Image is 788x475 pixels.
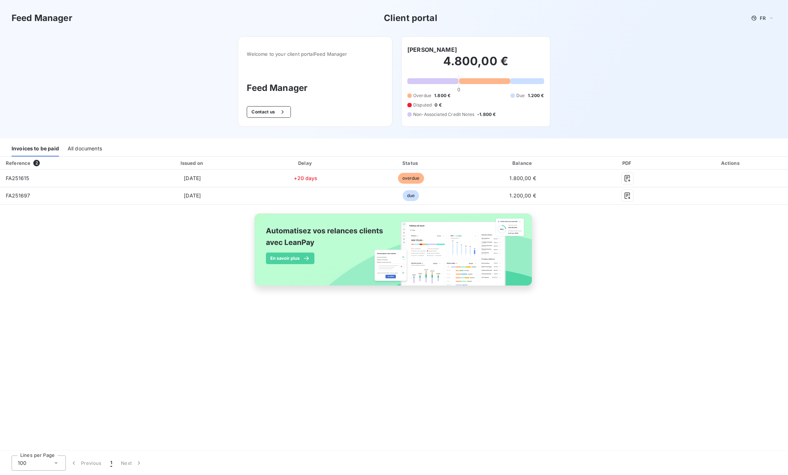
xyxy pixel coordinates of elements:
span: 1 [110,459,112,467]
div: Issued on [132,159,253,167]
h2: 4.800,00 € [407,54,544,76]
div: Reference [6,160,30,166]
h3: Feed Manager [12,12,72,25]
span: FR [760,15,766,21]
span: Non-Associated Credit Notes [413,111,474,118]
span: FA251697 [6,192,30,199]
span: [DATE] [184,192,201,199]
span: 100 [18,459,26,467]
h3: Feed Manager [247,82,384,95]
div: Status [359,159,463,167]
span: 1.200,00 € [509,192,536,199]
span: 0 [457,87,460,92]
span: [DATE] [184,175,201,181]
span: -1.800 € [477,111,496,118]
span: 2 [33,160,40,166]
button: Next [116,455,147,471]
span: +20 days [294,175,317,181]
span: due [403,190,419,201]
button: Contact us [247,106,291,118]
button: 1 [106,455,116,471]
span: Disputed [413,102,432,108]
span: FA251615 [6,175,29,181]
h3: Client portal [384,12,437,25]
span: Due [516,92,525,99]
img: banner [248,209,540,298]
span: 1.800 € [434,92,450,99]
div: Invoices to be paid [12,141,59,157]
div: PDF [583,159,673,167]
div: Balance [466,159,580,167]
h6: [PERSON_NAME] [407,45,457,54]
span: 1.200 € [528,92,544,99]
span: Overdue [413,92,431,99]
button: Previous [66,455,106,471]
div: All documents [68,141,102,157]
div: Actions [675,159,787,167]
span: 1.800,00 € [509,175,536,181]
span: 0 € [435,102,441,108]
div: Delay [256,159,356,167]
span: overdue [398,173,424,184]
span: Welcome to your client portal Feed Manager [247,51,384,57]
